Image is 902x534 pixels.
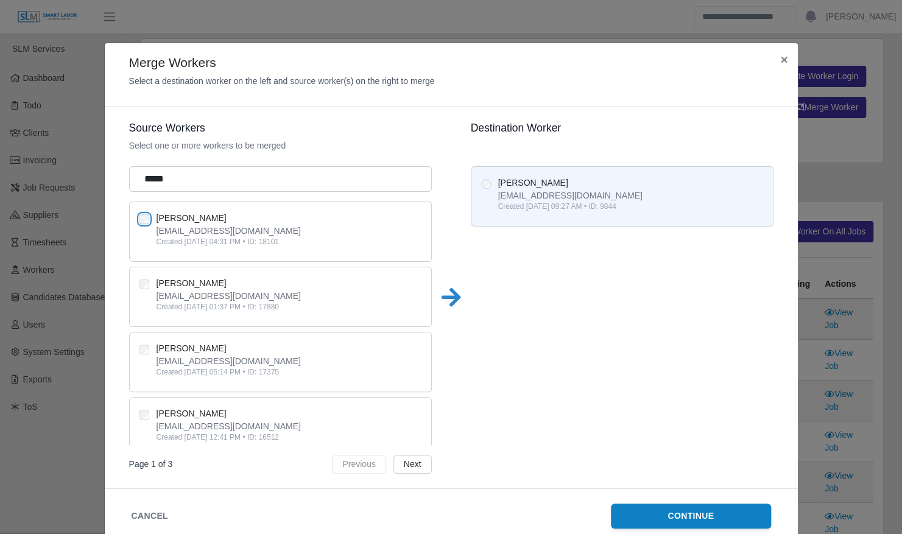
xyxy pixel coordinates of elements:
[132,510,168,522] button: Cancel
[157,367,421,377] div: Created [DATE] 05:14 PM • ID: 17375
[498,189,763,202] div: [EMAIL_ADDRESS][DOMAIN_NAME]
[157,277,421,290] div: [PERSON_NAME]
[129,75,435,87] p: Select a destination worker on the left and source worker(s) on the right to merge
[157,225,421,237] div: [EMAIL_ADDRESS][DOMAIN_NAME]
[393,455,432,474] button: Next
[157,290,421,302] div: [EMAIL_ADDRESS][DOMAIN_NAME]
[157,302,421,312] div: Created [DATE] 01:37 PM • ID: 17880
[157,342,421,355] div: [PERSON_NAME]
[157,212,421,225] div: [PERSON_NAME]
[157,355,421,367] div: [EMAIL_ADDRESS][DOMAIN_NAME]
[129,458,173,470] div: Page 1 of 3
[611,504,771,529] button: Continue
[332,455,386,474] button: Previous
[471,122,773,135] h5: Destination Worker
[157,237,421,247] div: Created [DATE] 04:31 PM • ID: 18101
[498,202,763,211] div: Created [DATE] 09:27 AM • ID: 9844
[157,432,421,442] div: Created [DATE] 12:41 PM • ID: 16512
[129,139,432,152] p: Select one or more workers to be merged
[498,177,763,189] div: [PERSON_NAME]
[770,43,797,76] button: Close
[129,53,216,72] h4: Merge Workers
[780,52,787,66] span: ×
[157,420,421,432] div: [EMAIL_ADDRESS][DOMAIN_NAME]
[129,122,432,135] h5: Source Workers
[157,407,421,420] div: [PERSON_NAME]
